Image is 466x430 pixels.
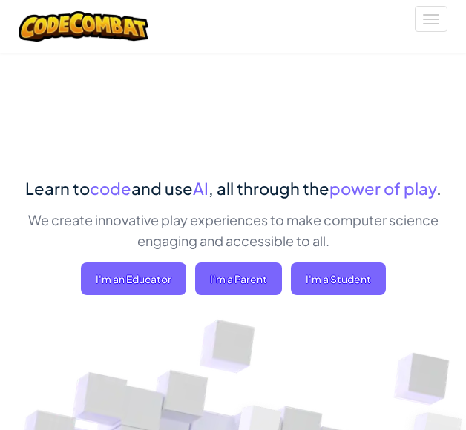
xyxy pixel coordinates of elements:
span: power of play [329,178,436,199]
span: AI [193,178,209,199]
img: CodeCombat logo [19,11,148,42]
span: , all through the [209,178,329,199]
a: I'm a Parent [195,262,282,295]
span: Learn to [25,178,90,199]
a: I'm an Educator [81,262,186,295]
span: and use [131,178,193,199]
p: We create innovative play experiences to make computer science engaging and accessible to all. [11,210,455,251]
button: I'm a Student [291,262,386,295]
span: code [90,178,131,199]
span: . [436,178,442,199]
